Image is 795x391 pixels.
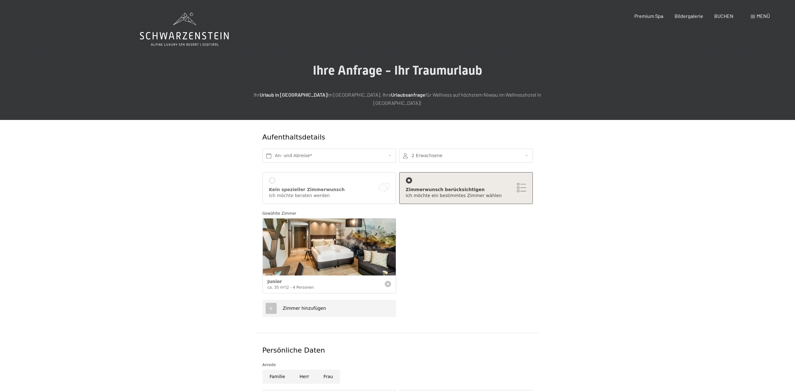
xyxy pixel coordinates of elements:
[313,63,482,78] span: Ihre Anfrage - Ihr Traumurlaub
[391,92,425,98] strong: Urlaubsanfrage
[287,285,314,290] span: 2 - 4 Personen
[285,285,287,290] span: |
[240,91,555,107] p: Ihr im [GEOGRAPHIC_DATA]. Ihre für Wellness auf höchstem Niveau im Wellnesshotel in [GEOGRAPHIC_D...
[262,210,533,217] div: Gewählte Zimmer
[262,133,487,142] div: Aufenthaltsdetails
[714,13,733,19] a: BUCHEN
[263,218,396,275] img: Junior
[260,92,327,98] strong: Urlaub in [GEOGRAPHIC_DATA]
[675,13,703,19] a: Bildergalerie
[757,13,770,19] span: Menü
[269,193,389,199] div: Ich möchte beraten werden
[406,193,526,199] div: Ich möchte ein bestimmtes Zimmer wählen
[262,346,533,355] div: Persönliche Daten
[268,285,285,290] span: ca. 35 m²
[283,306,326,311] span: Zimmer hinzufügen
[268,279,282,284] span: Junior
[262,362,533,368] div: Anrede
[269,187,389,193] div: Kein spezieller Zimmerwunsch
[406,187,526,193] div: Zimmerwunsch berücksichtigen
[634,13,663,19] a: Premium Spa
